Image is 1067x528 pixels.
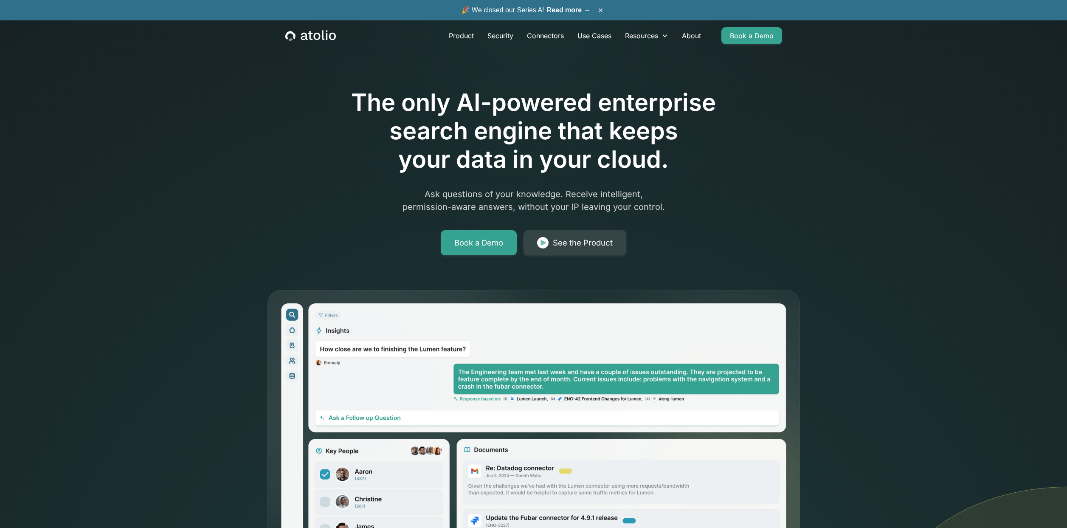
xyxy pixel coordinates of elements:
[721,27,782,44] a: Book a Demo
[462,5,591,15] span: 🎉 We closed our Series A!
[285,30,336,41] a: home
[618,27,675,44] div: Resources
[371,188,697,213] p: Ask questions of your knowledge. Receive intelligent, permission-aware answers, without your IP l...
[316,88,751,174] h1: The only AI-powered enterprise search engine that keeps your data in your cloud.
[547,6,591,14] a: Read more →
[675,27,708,44] a: About
[520,27,571,44] a: Connectors
[524,230,626,256] a: See the Product
[481,27,520,44] a: Security
[553,237,613,249] div: See the Product
[596,6,606,15] button: ×
[441,230,517,256] a: Book a Demo
[442,27,481,44] a: Product
[625,31,658,41] div: Resources
[571,27,618,44] a: Use Cases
